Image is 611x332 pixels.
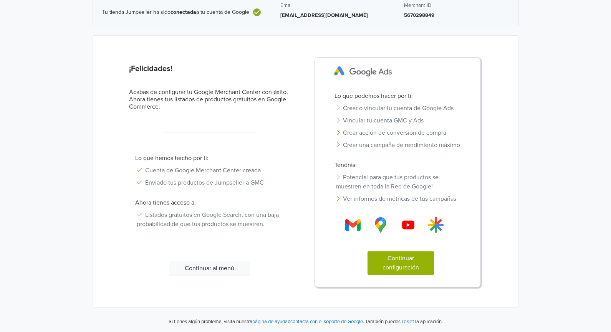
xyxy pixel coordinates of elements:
[280,2,386,8] h5: Email
[328,171,473,193] li: Potencial para que tus productos se muestren en toda la Red de Google!
[401,217,416,233] img: Gmail Logo
[328,114,473,127] li: Vincular tu cuenta GMC y Ads
[373,217,388,233] img: Gmail Logo
[129,198,291,207] p: Ahora tienes acceso a:
[129,89,291,111] h6: Acabas de configurar tu Google Merchant Center con éxito. Ahora tienes tus listados de productos ...
[402,317,414,326] button: reset
[328,160,473,170] p: Tendrás:
[169,261,250,276] button: Continuar al menú
[328,193,473,205] li: Ver informes de métricas de tus campañas
[280,12,386,19] p: [EMAIL_ADDRESS][DOMAIN_NAME]
[169,318,364,326] p: Si tienes algún problema, visita nuestra o .
[290,319,363,325] a: contacta con el soporte de Google
[428,217,444,233] img: Gmail Logo
[129,177,291,189] li: Enviado tus productos de Jumpseller a GMC
[345,217,361,233] img: Gmail Logo
[102,9,249,16] span: Tu tienda Jumpseller ha sido a tu cuenta de Google
[129,154,291,163] p: Lo que hemos hecho por ti:
[129,64,291,73] h5: ¡Felicidades!
[368,251,434,275] button: Continuar configuración
[328,127,473,139] li: Crear acción de conversión de compra
[364,317,443,326] p: También puedes la aplicación.
[171,9,196,15] b: conectada
[129,209,291,230] li: Listados gratuitos en Google Search, con una baja probabilidad de que tus productos se muestren.
[328,61,398,83] img: Google Ads Logo
[404,2,509,8] h5: Merchant ID
[328,91,473,101] p: Lo que podemos hacer por ti:
[252,319,288,325] a: página de ayuda
[328,139,473,151] li: Crear una campaña de rendimiento máximo
[129,164,291,177] li: Cuenta de Google Merchant Center creada
[404,12,509,19] p: 5670298849
[328,102,473,114] li: Crear o vincular tu cuenta de Google Ads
